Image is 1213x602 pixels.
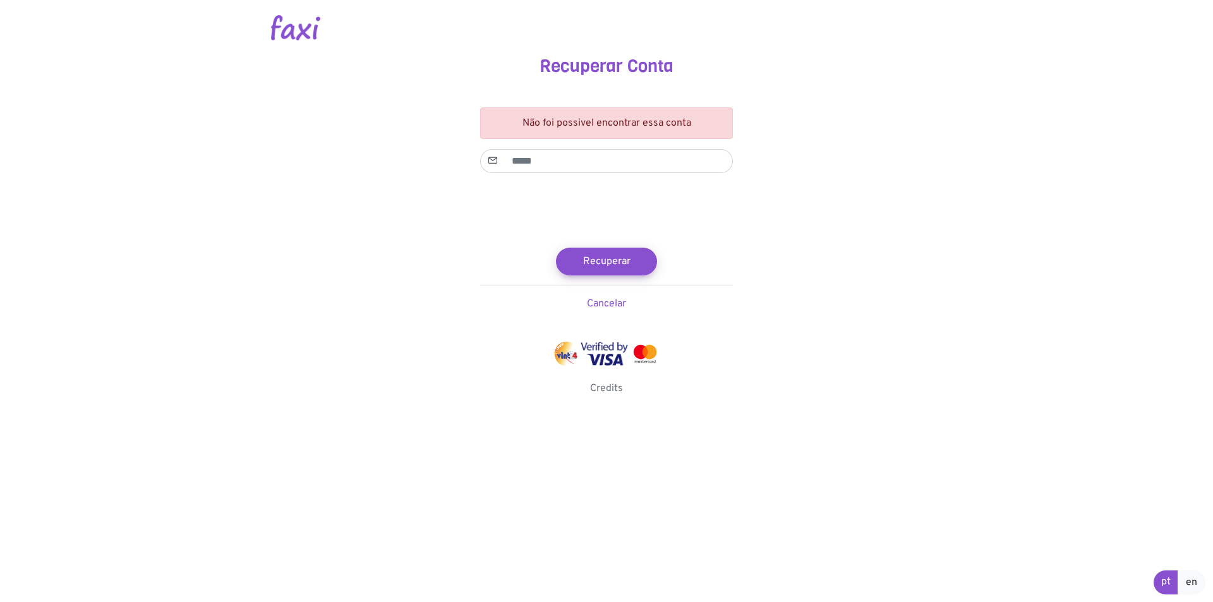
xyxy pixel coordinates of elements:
[1178,570,1205,594] a: en
[556,248,657,275] button: Recuperar
[1154,570,1178,594] a: pt
[553,342,579,366] img: vinti4
[480,107,733,139] div: Não foi possivel encontrar essa conta
[590,382,623,395] a: Credits
[631,342,660,366] img: mastercard
[256,56,957,77] h3: Recuperar Conta
[581,342,628,366] img: visa
[587,298,626,310] a: Cancelar
[510,183,703,232] iframe: reCAPTCHA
